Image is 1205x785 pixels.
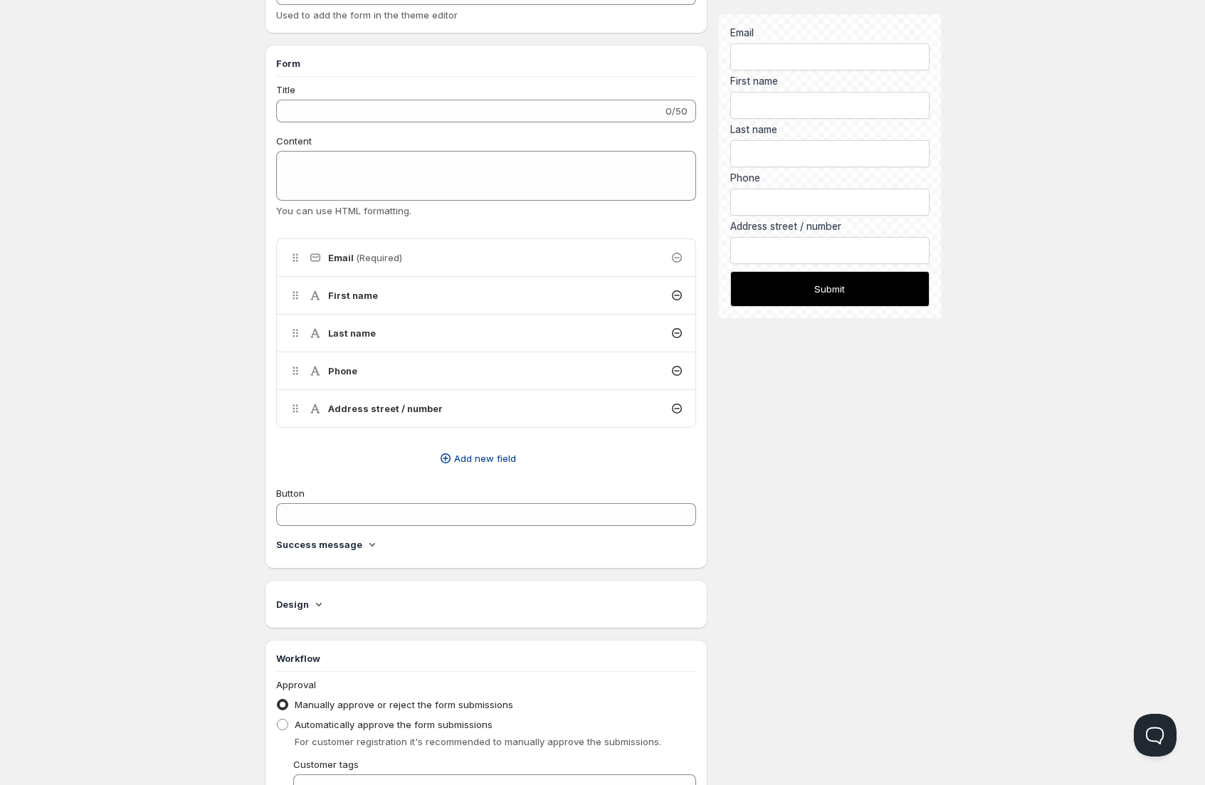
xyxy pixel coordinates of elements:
button: Add new field [268,447,688,470]
span: You can use HTML formatting. [276,205,411,216]
h4: Phone [328,364,357,378]
h4: First name [328,288,378,302]
label: Phone [730,171,929,185]
span: Content [276,135,312,147]
span: Customer tags [293,759,359,770]
label: Last name [730,122,929,137]
iframe: Help Scout Beacon - Open [1134,714,1177,757]
h3: Workflow [276,651,697,665]
h4: Design [276,597,309,611]
div: Email [730,26,929,40]
span: Used to add the form in the theme editor [276,9,458,21]
span: (Required) [356,252,402,263]
span: Manually approve or reject the form submissions [295,699,513,710]
span: Approval [276,679,316,690]
h4: Email [328,251,402,265]
h4: Success message [276,537,362,552]
span: Add new field [454,451,516,465]
span: Button [276,488,305,499]
h4: Address street / number [328,401,443,416]
span: For customer registration it's recommended to manually approve the submissions. [295,736,661,747]
label: First name [730,74,929,88]
h3: Form [276,56,697,70]
label: Address street / number [730,219,929,233]
button: Submit [730,271,929,307]
span: Automatically approve the form submissions [295,719,493,730]
h4: Last name [328,326,376,340]
span: Title [276,84,295,95]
